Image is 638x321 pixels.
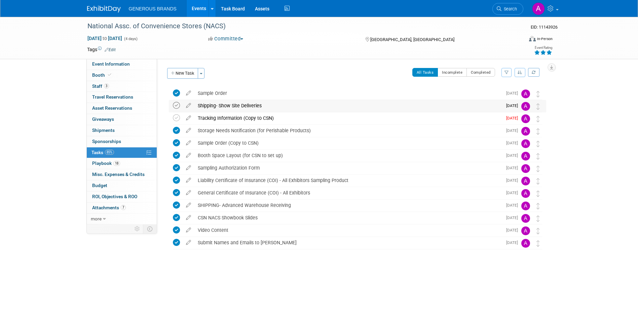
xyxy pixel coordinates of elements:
div: In-Person [537,36,553,41]
div: General Certificate of Insurance (COI) - All Exhibitors [194,187,502,199]
i: Move task [536,128,540,135]
img: Astrid Aguayo [521,139,530,148]
img: Astrid Aguayo [521,152,530,160]
span: [DATE] [506,215,521,220]
img: Astrid Aguayo [521,189,530,198]
button: All Tasks [412,68,438,77]
div: National Assc. of Convenience Stores (NACS) [85,20,513,32]
a: Booth [87,70,157,81]
img: Astrid Aguayo [521,127,530,136]
span: Shipments [92,128,115,133]
span: [DATE] [506,190,521,195]
a: Event Information [87,59,157,70]
span: Search [501,6,517,11]
button: New Task [167,68,198,79]
a: Playbook18 [87,158,157,169]
div: Sample Order (Copy to CSN) [194,137,502,149]
a: Refresh [528,68,539,77]
span: [DATE] [506,228,521,233]
a: edit [183,202,194,208]
img: Astrid Aguayo [521,90,530,98]
span: Tasks [91,150,114,155]
span: [DATE] [506,178,521,183]
i: Move task [536,103,540,110]
img: Astrid Aguayo [521,102,530,111]
a: Edit [105,47,116,52]
div: Sample Order [194,87,502,99]
span: Misc. Expenses & Credits [92,172,145,177]
a: more [87,214,157,224]
span: Travel Reservations [92,94,133,100]
div: Booth Space Layout (for CSN to set up) [194,150,502,161]
span: Sponsorships [92,139,121,144]
a: edit [183,177,194,183]
span: Budget [92,183,107,188]
td: Personalize Event Tab Strip [132,224,143,233]
img: ExhibitDay [87,6,121,12]
a: edit [183,115,194,121]
span: Staff [92,83,109,89]
a: edit [183,140,194,146]
span: [DATE] [506,128,521,133]
i: Move task [536,166,540,172]
span: [DATE] [506,240,521,245]
span: [DATE] [506,116,521,120]
span: Event ID: 11143926 [531,25,558,30]
a: Shipments [87,125,157,136]
a: Tasks85% [87,147,157,158]
span: (4 days) [123,37,138,41]
span: to [102,36,108,41]
img: Format-Inperson.png [529,36,536,41]
span: 7 [121,205,126,210]
span: Booth [92,72,113,78]
span: Attachments [92,205,126,210]
span: [DATE] [DATE] [87,35,122,41]
img: Astrid Aguayo [521,164,530,173]
span: ROI, Objectives & ROO [92,194,137,199]
a: Search [492,3,523,15]
span: [DATE] [506,103,521,108]
div: Liability Certificate of Insurance (COI) - All Exhibitors Sampling Product [194,175,502,186]
div: Event Format [484,35,553,45]
button: Completed [466,68,495,77]
a: Staff3 [87,81,157,92]
span: [DATE] [506,166,521,170]
button: Committed [206,35,246,42]
td: Tags [87,46,116,53]
a: edit [183,152,194,158]
div: Sampling Authorization Form [194,162,502,174]
i: Move task [536,240,540,247]
span: [DATE] [506,153,521,158]
a: edit [183,103,194,109]
a: edit [183,240,194,246]
a: edit [183,90,194,96]
a: Sponsorships [87,136,157,147]
span: [DATE] [506,203,521,208]
i: Move task [536,153,540,159]
a: edit [183,165,194,171]
span: Playbook [92,160,120,166]
div: Tracking Information (Copy to CSN) [194,112,502,124]
i: Move task [536,178,540,184]
img: Astrid Aguayo [521,177,530,185]
span: 18 [113,161,120,166]
i: Booth reservation complete [108,73,111,77]
div: CSN NACS Showbook Slides [194,212,502,223]
a: Misc. Expenses & Credits [87,169,157,180]
span: GENEROUS BRANDS [129,6,177,11]
i: Move task [536,215,540,222]
span: Event Information [92,61,130,67]
i: Move task [536,141,540,147]
div: Submit Names and Emails to [PERSON_NAME] [194,237,502,248]
a: Asset Reservations [87,103,157,114]
img: Astrid Aguayo [521,239,530,248]
a: ROI, Objectives & ROO [87,191,157,202]
button: Incomplete [438,68,467,77]
i: Move task [536,91,540,97]
img: Astrid Aguayo [532,2,545,15]
span: more [91,216,102,221]
span: Giveaways [92,116,114,122]
div: SHIPPING- Advanced Warehouse Receiving [194,200,502,211]
span: [DATE] [506,141,521,145]
a: Attachments7 [87,203,157,213]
